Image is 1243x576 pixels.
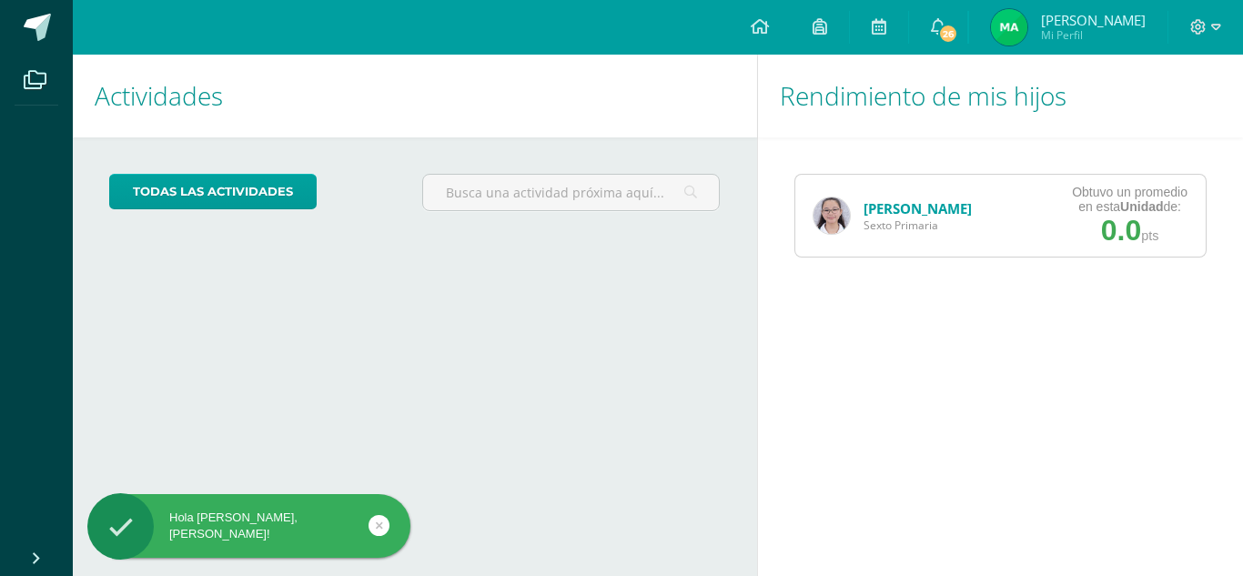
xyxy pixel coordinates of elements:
div: Obtuvo un promedio en esta de: [1072,185,1187,214]
span: 26 [938,24,958,44]
a: todas las Actividades [109,174,317,209]
input: Busca una actividad próxima aquí... [423,175,720,210]
a: [PERSON_NAME] [864,199,972,217]
span: pts [1141,228,1158,243]
span: Sexto Primaria [864,217,972,233]
span: 0.0 [1101,214,1141,247]
strong: Unidad [1120,199,1163,214]
h1: Rendimiento de mis hijos [780,55,1222,137]
div: Hola [PERSON_NAME], [PERSON_NAME]! [87,510,410,542]
img: 8f937c03e2c21237973374b9dd5a8fac.png [991,9,1027,45]
span: [PERSON_NAME] [1041,11,1146,29]
h1: Actividades [95,55,735,137]
span: Mi Perfil [1041,27,1146,43]
img: 6ebc13d6bec321dcaac9406984588fc9.png [814,197,850,234]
